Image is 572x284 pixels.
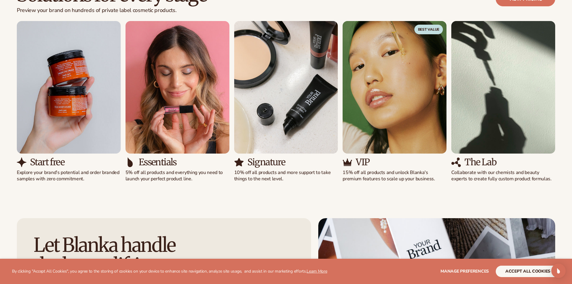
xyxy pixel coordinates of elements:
[126,169,229,182] p: 5% off all products and everything you need to launch your perfect product line.
[17,21,121,182] div: 1 / 5
[343,157,352,167] img: Shopify Image 17
[343,169,446,182] p: 15% off all products and unlock Blanka's premium features to scale up your business.
[17,169,121,182] p: Explore your brand’s potential and order branded samples with zero commitment.
[451,157,461,167] img: Shopify Image 19
[12,269,327,274] p: By clicking "Accept All Cookies", you agree to the storing of cookies on your device to enhance s...
[343,21,446,154] img: Shopify Image 16
[126,21,229,182] div: 2 / 5
[126,157,135,167] img: Shopify Image 13
[440,268,489,274] span: Manage preferences
[234,21,338,154] img: Shopify Image 14
[34,235,294,275] h2: Let Blanka handle the heavy lifting
[414,25,443,34] span: Best Value
[17,21,121,154] img: Shopify Image 10
[247,157,285,167] h3: Signature
[307,268,327,274] a: Learn More
[139,157,177,167] h3: Essentials
[234,169,338,182] p: 10% off all products and more support to take things to the next level.
[234,157,244,167] img: Shopify Image 15
[126,21,229,154] img: Shopify Image 12
[551,264,566,278] div: Open Intercom Messenger
[465,157,496,167] h3: The Lab
[451,21,555,154] img: Shopify Image 18
[451,169,555,182] p: Collaborate with our chemists and beauty experts to create fully custom product formulas.
[356,157,369,167] h3: VIP
[17,157,26,167] img: Shopify Image 11
[451,21,555,182] div: 5 / 5
[234,21,338,182] div: 3 / 5
[440,266,489,277] button: Manage preferences
[496,266,560,277] button: accept all cookies
[343,21,446,182] div: 4 / 5
[17,7,207,14] p: Preview your brand on hundreds of private label cosmetic products.
[30,157,64,167] h3: Start free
